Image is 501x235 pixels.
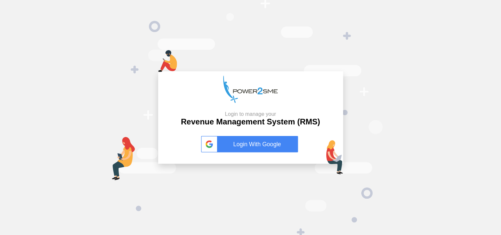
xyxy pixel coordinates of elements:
[223,76,278,103] img: p2s_logo.png
[181,111,320,127] h2: Revenue Management System (RMS)
[158,50,177,72] img: mob-login.png
[201,136,300,152] a: Login With Google
[326,140,343,174] img: lap-login.png
[112,137,135,180] img: tab-login.png
[181,111,320,117] small: Login to manage your
[199,129,302,159] button: Login With Google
